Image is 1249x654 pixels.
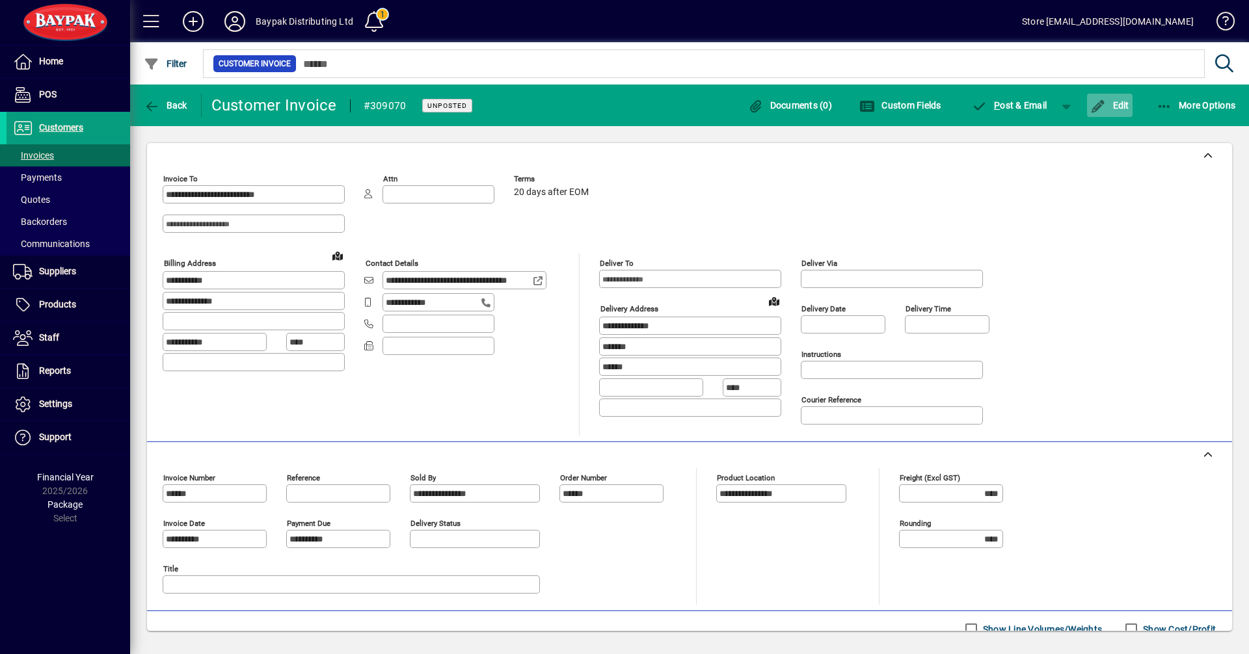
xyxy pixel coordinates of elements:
[172,10,214,33] button: Add
[7,421,130,454] a: Support
[514,175,592,183] span: Terms
[972,100,1047,111] span: ost & Email
[856,94,945,117] button: Custom Fields
[747,100,832,111] span: Documents (0)
[39,56,63,66] span: Home
[7,211,130,233] a: Backorders
[163,174,198,183] mat-label: Invoice To
[364,96,407,116] div: #309070
[410,473,436,482] mat-label: Sold by
[383,174,397,183] mat-label: Attn
[859,100,941,111] span: Custom Fields
[287,473,320,482] mat-label: Reference
[219,57,291,70] span: Customer Invoice
[744,94,835,117] button: Documents (0)
[144,59,187,69] span: Filter
[717,473,775,482] mat-label: Product location
[163,519,205,528] mat-label: Invoice date
[7,166,130,189] a: Payments
[801,395,861,404] mat-label: Courier Reference
[560,473,607,482] mat-label: Order number
[7,255,130,288] a: Suppliers
[965,94,1054,117] button: Post & Email
[1157,100,1236,111] span: More Options
[1207,3,1233,45] a: Knowledge Base
[39,365,71,376] span: Reports
[7,388,130,421] a: Settings
[801,259,837,268] mat-label: Deliver via
[801,350,841,359] mat-label: Instructions
[7,322,130,354] a: Staff
[514,187,589,198] span: 20 days after EOM
[39,89,57,99] span: POS
[7,189,130,211] a: Quotes
[13,172,62,183] span: Payments
[427,101,467,110] span: Unposted
[39,432,72,442] span: Support
[7,233,130,255] a: Communications
[211,95,337,116] div: Customer Invoice
[214,10,256,33] button: Profile
[7,46,130,78] a: Home
[39,299,76,309] span: Products
[1153,94,1239,117] button: More Options
[141,94,191,117] button: Back
[39,399,72,409] span: Settings
[13,194,50,205] span: Quotes
[256,11,353,32] div: Baypak Distributing Ltd
[1140,623,1216,636] label: Show Cost/Profit
[39,266,76,276] span: Suppliers
[900,519,931,528] mat-label: Rounding
[801,304,846,313] mat-label: Delivery date
[900,473,960,482] mat-label: Freight (excl GST)
[7,79,130,111] a: POS
[163,564,178,573] mat-label: Title
[163,473,215,482] mat-label: Invoice number
[1087,94,1133,117] button: Edit
[7,289,130,321] a: Products
[141,52,191,75] button: Filter
[39,332,59,343] span: Staff
[7,355,130,387] a: Reports
[13,150,54,161] span: Invoices
[410,519,461,528] mat-label: Delivery status
[144,100,187,111] span: Back
[37,472,94,482] span: Financial Year
[764,291,785,311] a: View on map
[1090,100,1129,111] span: Edit
[39,122,83,133] span: Customers
[13,216,67,227] span: Backorders
[327,245,348,266] a: View on map
[600,259,634,268] mat-label: Deliver To
[47,499,83,510] span: Package
[906,304,951,313] mat-label: Delivery time
[13,239,90,249] span: Communications
[1022,11,1194,32] div: Store [EMAIL_ADDRESS][DOMAIN_NAME]
[980,623,1102,636] label: Show Line Volumes/Weights
[994,100,1000,111] span: P
[130,94,202,117] app-page-header-button: Back
[287,519,330,528] mat-label: Payment due
[7,144,130,166] a: Invoices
